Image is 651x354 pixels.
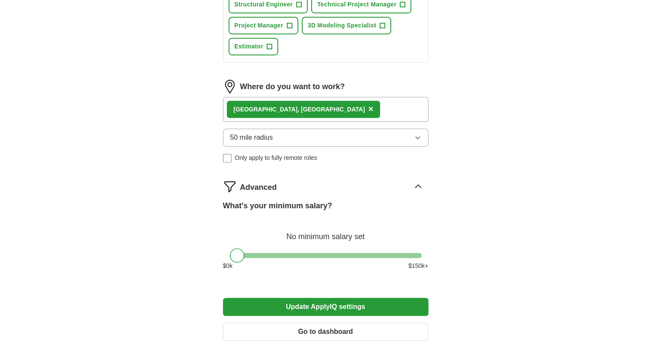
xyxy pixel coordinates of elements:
[223,129,428,147] button: 50 mile radius
[223,323,428,341] button: Go to dashboard
[308,21,376,30] span: 3D Modeling Specialist
[223,180,237,193] img: filter
[223,154,232,162] input: Only apply to fully remote roles
[235,153,317,162] span: Only apply to fully remote roles
[223,261,233,270] span: $ 0 k
[368,104,373,114] span: ×
[223,80,237,93] img: location.png
[229,38,279,55] button: Estimator
[223,222,428,243] div: No minimum salary set
[302,17,391,34] button: 3D Modeling Specialist
[240,81,345,93] label: Where do you want to work?
[223,298,428,316] button: Update ApplyIQ settings
[223,200,332,212] label: What's your minimum salary?
[234,105,365,114] div: [GEOGRAPHIC_DATA], [GEOGRAPHIC_DATA]
[368,103,373,116] button: ×
[240,182,277,193] span: Advanced
[235,21,283,30] span: Project Manager
[408,261,428,270] span: $ 150 k+
[235,42,264,51] span: Estimator
[229,17,298,34] button: Project Manager
[230,132,273,143] span: 50 mile radius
